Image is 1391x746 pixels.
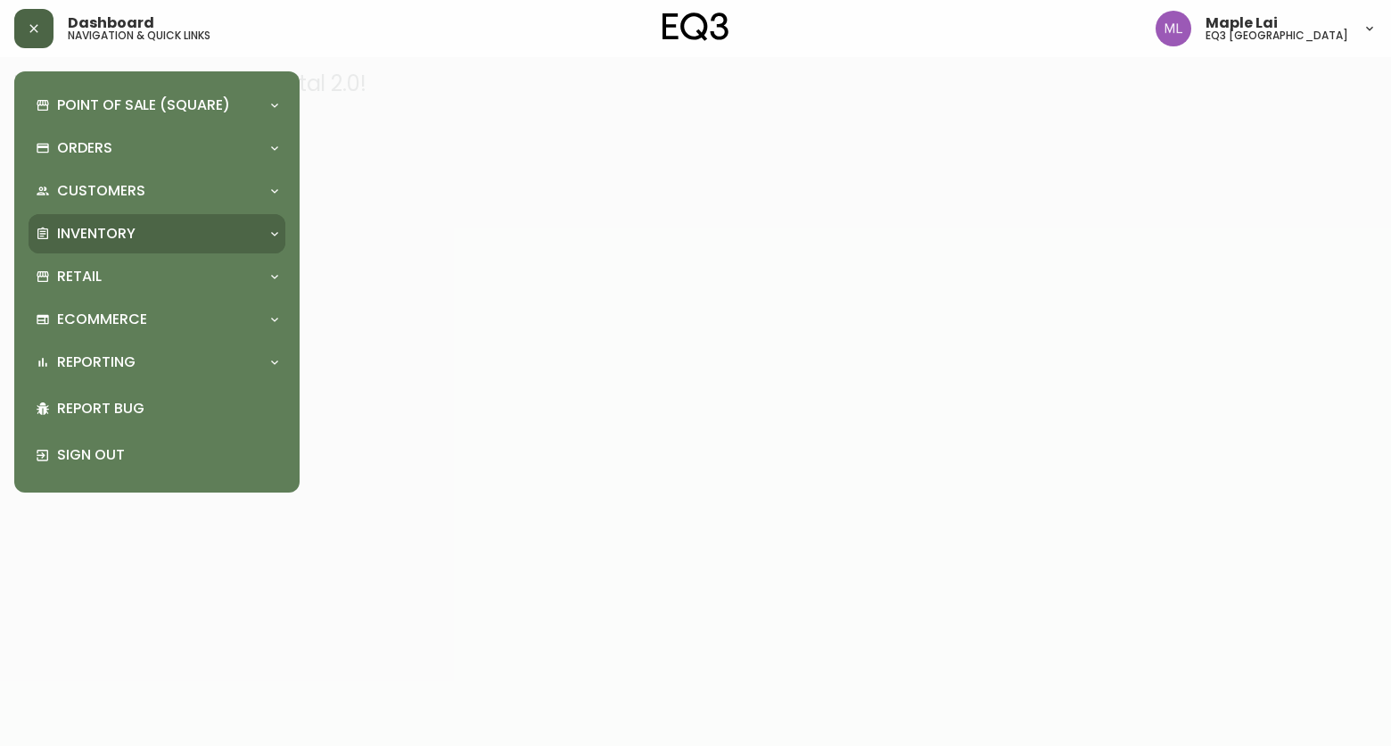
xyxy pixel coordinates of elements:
p: Ecommerce [57,310,147,329]
h5: navigation & quick links [68,30,210,41]
p: Orders [57,138,112,158]
img: 61e28cffcf8cc9f4e300d877dd684943 [1156,11,1191,46]
img: logo [663,12,728,41]
div: Customers [29,171,285,211]
div: Orders [29,128,285,168]
p: Report Bug [57,399,278,419]
div: Reporting [29,343,285,382]
span: Dashboard [68,16,154,30]
div: Point of Sale (Square) [29,86,285,125]
div: Retail [29,257,285,296]
p: Point of Sale (Square) [57,95,230,115]
div: Ecommerce [29,300,285,339]
div: Sign Out [29,432,285,478]
p: Reporting [57,352,136,372]
span: Maple Lai [1206,16,1278,30]
p: Retail [57,267,102,286]
p: Sign Out [57,445,278,465]
div: Report Bug [29,385,285,432]
div: Inventory [29,214,285,253]
p: Customers [57,181,145,201]
h5: eq3 [GEOGRAPHIC_DATA] [1206,30,1348,41]
p: Inventory [57,224,136,244]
